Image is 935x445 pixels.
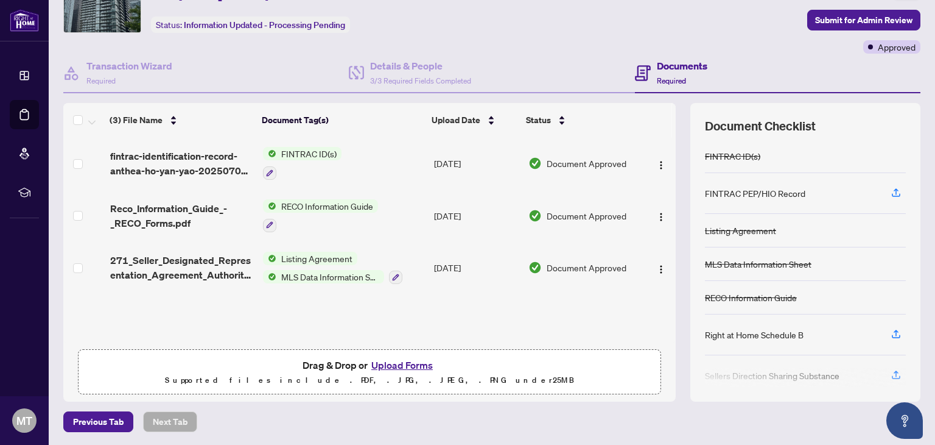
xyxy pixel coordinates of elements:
button: Previous Tab [63,411,133,432]
span: Approved [878,40,916,54]
span: Status [526,113,551,127]
div: FINTRAC PEP/HIO Record [705,187,805,200]
span: Listing Agreement [276,252,357,265]
span: Document Approved [547,209,626,222]
div: RECO Information Guide [705,291,797,304]
img: logo [10,9,39,32]
img: Logo [656,265,666,274]
h4: Details & People [370,59,471,73]
span: Document Approved [547,261,626,274]
div: MLS Data Information Sheet [705,257,811,271]
button: Next Tab [143,411,197,432]
span: fintrac-identification-record-anthea-ho-yan-yao-20250707-180950.pdf [110,149,254,178]
th: Document Tag(s) [257,103,427,137]
button: Status IconListing AgreementStatus IconMLS Data Information Sheet [263,252,402,285]
button: Logo [651,154,671,173]
div: Status: [151,16,350,33]
button: Status IconFINTRAC ID(s) [263,147,341,180]
div: Right at Home Schedule B [705,328,804,341]
button: Status IconRECO Information Guide [263,199,378,232]
img: Status Icon [263,270,276,283]
span: Required [86,76,116,85]
span: FINTRAC ID(s) [276,147,341,160]
span: Reco_Information_Guide_-_RECO_Forms.pdf [110,201,254,230]
img: Document Status [528,261,542,274]
img: Logo [656,212,666,222]
img: Document Status [528,157,542,170]
span: Previous Tab [73,412,124,432]
img: Status Icon [263,199,276,213]
th: Status [521,103,639,137]
span: 3/3 Required Fields Completed [370,76,471,85]
td: [DATE] [429,190,524,242]
span: Required [657,76,686,85]
h4: Transaction Wizard [86,59,172,73]
button: Upload Forms [368,357,436,373]
span: Document Checklist [705,118,816,135]
span: Information Updated - Processing Pending [184,20,345,30]
h4: Documents [657,59,707,73]
button: Logo [651,206,671,226]
img: Document Status [528,209,542,222]
img: Logo [656,160,666,170]
span: Upload Date [432,113,480,127]
span: MLS Data Information Sheet [276,270,384,283]
span: Document Approved [547,157,626,170]
div: FINTRAC ID(s) [705,149,760,163]
p: Supported files include .PDF, .JPG, .JPEG, .PNG under 25 MB [86,373,653,388]
span: Drag & Drop orUpload FormsSupported files include .PDF, .JPG, .JPEG, .PNG under25MB [79,350,660,395]
span: Submit for Admin Review [815,10,912,30]
td: [DATE] [429,242,524,294]
th: Upload Date [427,103,521,137]
button: Open asap [886,402,923,439]
img: Status Icon [263,252,276,265]
button: Logo [651,258,671,277]
button: Submit for Admin Review [807,10,920,30]
div: Listing Agreement [705,224,776,237]
img: Status Icon [263,147,276,160]
span: (3) File Name [110,113,163,127]
th: (3) File Name [105,103,257,137]
span: Drag & Drop or [303,357,436,373]
td: [DATE] [429,137,524,190]
span: RECO Information Guide [276,199,378,213]
span: 271_Seller_Designated_Representation_Agreement_Authority_to_Offer_for_Sale_-_PropTx-[PERSON_NAME]... [110,253,254,282]
span: MT [16,412,32,429]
